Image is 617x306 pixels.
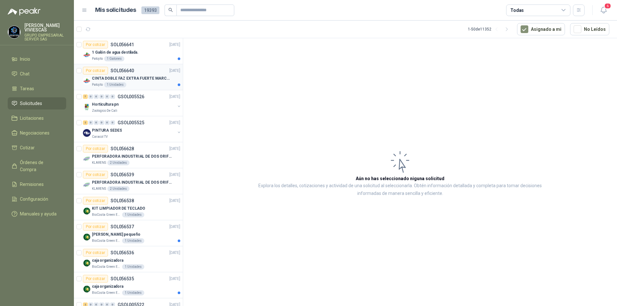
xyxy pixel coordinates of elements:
p: PERFORADORA INDUSTRIAL DE DOS ORIFICIOS [92,153,172,160]
p: [PERSON_NAME] pequeño [92,232,140,238]
div: Por cotizar [83,275,108,283]
p: BioCosta Green Energy S.A.S [92,212,121,217]
a: Negociaciones [8,127,66,139]
span: Negociaciones [20,129,49,136]
p: [DATE] [169,198,180,204]
div: 0 [88,94,93,99]
p: Caracol TV [92,134,108,139]
a: Configuración [8,193,66,205]
button: No Leídos [570,23,609,35]
div: 1 Unidades [122,238,144,243]
div: 0 [94,120,99,125]
p: Patojito [92,82,103,87]
div: Por cotizar [83,197,108,205]
a: Por cotizarSOL056641[DATE] Company Logo1 Galón de agua destilada.Patojito1 Galones [74,38,183,64]
p: [DATE] [169,42,180,48]
a: Por cotizarSOL056538[DATE] Company LogoKIT LIMPIADOR DE TECLADOBioCosta Green Energy S.A.S1 Unidades [74,194,183,220]
p: [DATE] [169,172,180,178]
p: [DATE] [169,276,180,282]
h3: Aún no has seleccionado niguna solicitud [356,175,444,182]
div: 2 Unidades [107,186,130,191]
span: Chat [20,70,30,77]
span: Remisiones [20,181,44,188]
span: Órdenes de Compra [20,159,60,173]
a: Chat [8,68,66,80]
img: Company Logo [8,26,20,38]
img: Company Logo [83,207,91,215]
div: 0 [99,120,104,125]
span: Manuales y ayuda [20,210,57,217]
div: Por cotizar [83,67,108,74]
p: PERFORADORA INDUSTRIAL DE DOS ORIFICIOS [92,179,172,186]
div: 0 [94,94,99,99]
p: Explora los detalles, cotizaciones y actividad de una solicitud al seleccionarla. Obtén informaci... [247,182,553,197]
div: 0 [105,94,110,99]
img: Company Logo [83,285,91,293]
div: Por cotizar [83,145,108,153]
p: SOL056538 [111,198,134,203]
img: Company Logo [83,233,91,241]
div: 1 Unidades [122,290,144,295]
p: SOL056539 [111,172,134,177]
div: 1 - 50 de 11352 [468,24,512,34]
span: 6 [604,3,611,9]
p: [PERSON_NAME] VIVIESCAS [24,23,66,32]
img: Company Logo [83,181,91,189]
span: Inicio [20,56,30,63]
p: SOL056536 [111,250,134,255]
a: 7 0 0 0 0 0 GSOL005526[DATE] Company LogoHorticultura pnZoologico De Cali [83,93,182,113]
p: BioCosta Green Energy S.A.S [92,290,121,295]
p: SOL056628 [111,146,134,151]
p: caja organizadora [92,284,123,290]
div: 0 [88,120,93,125]
span: search [168,8,173,12]
a: Por cotizarSOL056539[DATE] Company LogoPERFORADORA INDUSTRIAL DE DOS ORIFICIOSKLARENS2 Unidades [74,168,183,194]
p: SOL056641 [111,42,134,47]
div: Por cotizar [83,171,108,179]
p: SOL056640 [111,68,134,73]
div: 1 Unidades [104,82,126,87]
p: [DATE] [169,250,180,256]
p: BioCosta Green Energy S.A.S [92,238,121,243]
div: Por cotizar [83,249,108,257]
a: Remisiones [8,178,66,190]
p: SOL056537 [111,224,134,229]
h1: Mis solicitudes [95,5,136,15]
p: CINTA DOBLE FAZ EXTRA FUERTE MARCA:3M [92,75,172,82]
p: GSOL005525 [118,120,144,125]
img: Company Logo [83,155,91,163]
p: GRUPO EMPRESARIAL SERVER SAS [24,33,66,41]
p: KLARENS [92,160,106,165]
a: Manuales y ayuda [8,208,66,220]
div: 0 [105,120,110,125]
a: Por cotizarSOL056535[DATE] Company Logocaja organizadoraBioCosta Green Energy S.A.S1 Unidades [74,272,183,298]
span: Solicitudes [20,100,42,107]
p: PINTURA SEDES [92,127,122,134]
div: 1 Unidades [122,264,144,269]
div: 0 [110,120,115,125]
p: [DATE] [169,68,180,74]
a: Por cotizarSOL056640[DATE] Company LogoCINTA DOBLE FAZ EXTRA FUERTE MARCA:3MPatojito1 Unidades [74,64,183,90]
p: KLARENS [92,186,106,191]
img: Logo peakr [8,8,40,15]
p: SOL056535 [111,276,134,281]
button: Asignado a mi [517,23,565,35]
a: Inicio [8,53,66,65]
p: BioCosta Green Energy S.A.S [92,264,121,269]
a: Licitaciones [8,112,66,124]
img: Company Logo [83,259,91,267]
a: Por cotizarSOL056537[DATE] Company Logo[PERSON_NAME] pequeñoBioCosta Green Energy S.A.S1 Unidades [74,220,183,246]
img: Company Logo [83,51,91,59]
span: Tareas [20,85,34,92]
p: [DATE] [169,224,180,230]
a: Órdenes de Compra [8,156,66,176]
div: 7 [83,94,88,99]
a: Por cotizarSOL056628[DATE] Company LogoPERFORADORA INDUSTRIAL DE DOS ORIFICIOSKLARENS2 Unidades [74,142,183,168]
div: 2 Unidades [107,160,130,165]
span: Licitaciones [20,115,44,122]
img: Company Logo [83,129,91,137]
p: 1 Galón de agua destilada. [92,49,139,56]
div: 2 [83,120,88,125]
p: [DATE] [169,146,180,152]
p: [DATE] [169,120,180,126]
